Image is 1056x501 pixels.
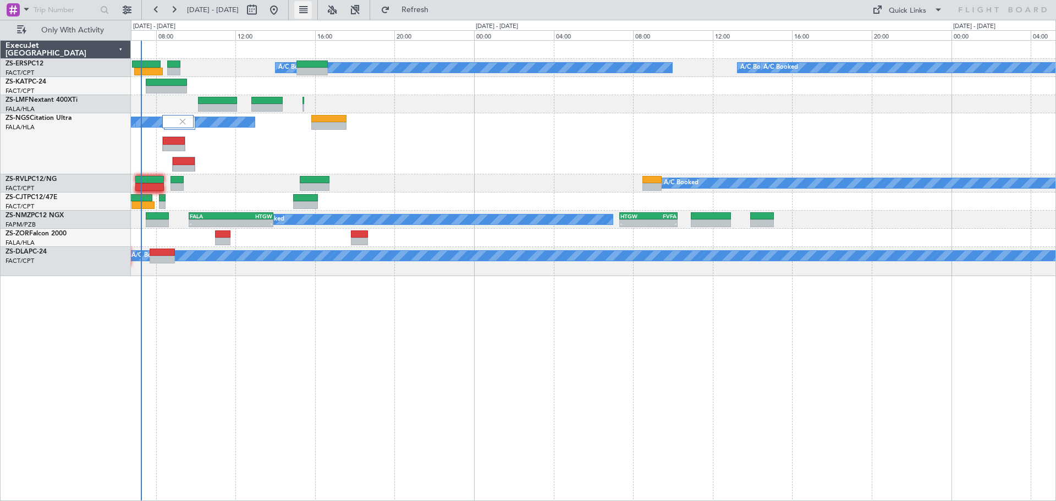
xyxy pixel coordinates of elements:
[376,1,442,19] button: Refresh
[190,220,231,227] div: -
[235,30,315,40] div: 12:00
[394,30,474,40] div: 20:00
[315,30,395,40] div: 16:00
[392,6,438,14] span: Refresh
[178,117,188,126] img: gray-close.svg
[952,30,1031,40] div: 00:00
[5,115,71,122] a: ZS-NGSCitation Ultra
[5,176,57,183] a: ZS-RVLPC12/NG
[5,194,57,201] a: ZS-CJTPC12/47E
[12,21,119,39] button: Only With Activity
[156,30,236,40] div: 08:00
[5,87,34,95] a: FACT/CPT
[5,230,67,237] a: ZS-ZORFalcon 2000
[131,247,166,264] div: A/C Booked
[792,30,872,40] div: 16:00
[278,59,313,76] div: A/C Booked
[5,105,35,113] a: FALA/HLA
[620,220,648,227] div: -
[648,213,676,219] div: FVFA
[231,220,272,227] div: -
[740,59,775,76] div: A/C Booked
[5,249,29,255] span: ZS-DLA
[5,115,30,122] span: ZS-NGS
[889,5,926,16] div: Quick Links
[5,60,28,67] span: ZS-ERS
[190,213,231,219] div: FALA
[5,184,34,192] a: FACT/CPT
[953,22,996,31] div: [DATE] - [DATE]
[5,176,28,183] span: ZS-RVL
[5,123,35,131] a: FALA/HLA
[133,22,175,31] div: [DATE] - [DATE]
[5,239,35,247] a: FALA/HLA
[5,249,47,255] a: ZS-DLAPC-24
[231,213,272,219] div: HTGW
[29,26,116,34] span: Only With Activity
[648,220,676,227] div: -
[5,79,28,85] span: ZS-KAT
[5,79,46,85] a: ZS-KATPC-24
[5,257,34,265] a: FACT/CPT
[5,194,27,201] span: ZS-CJT
[187,5,239,15] span: [DATE] - [DATE]
[5,69,34,77] a: FACT/CPT
[5,60,43,67] a: ZS-ERSPC12
[5,212,64,219] a: ZS-NMZPC12 NGX
[633,30,713,40] div: 08:00
[34,2,97,18] input: Trip Number
[763,59,798,76] div: A/C Booked
[5,221,36,229] a: FAPM/PZB
[474,30,554,40] div: 00:00
[5,212,31,219] span: ZS-NMZ
[867,1,948,19] button: Quick Links
[5,97,29,103] span: ZS-LMF
[620,213,648,219] div: HTGW
[664,175,698,191] div: A/C Booked
[5,97,78,103] a: ZS-LMFNextant 400XTi
[5,202,34,211] a: FACT/CPT
[476,22,518,31] div: [DATE] - [DATE]
[872,30,952,40] div: 20:00
[713,30,793,40] div: 12:00
[5,230,29,237] span: ZS-ZOR
[554,30,634,40] div: 04:00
